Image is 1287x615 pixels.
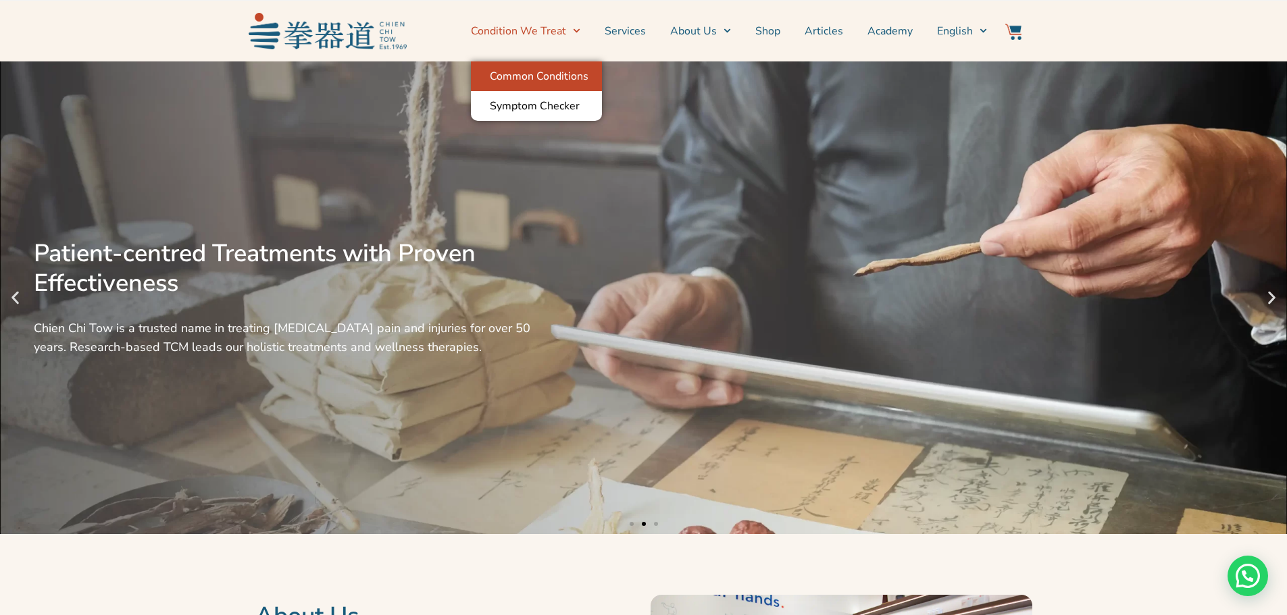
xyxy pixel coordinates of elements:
a: Articles [805,14,843,48]
a: Services [605,14,646,48]
a: Condition We Treat [471,14,580,48]
span: Go to slide 2 [642,522,646,526]
span: Go to slide 3 [654,522,658,526]
a: Symptom Checker [471,91,602,121]
a: English [937,14,987,48]
img: Website Icon-03 [1005,24,1021,40]
div: Patient-centred Treatments with Proven Effectiveness [34,239,534,298]
div: Previous slide [7,290,24,306]
nav: Menu [413,14,988,48]
a: Shop [755,14,780,48]
a: Common Conditions [471,61,602,91]
ul: Condition We Treat [471,61,602,121]
a: Academy [867,14,913,48]
a: About Us [670,14,731,48]
span: Go to slide 1 [630,522,634,526]
span: English [937,23,973,39]
div: Next slide [1263,290,1280,306]
div: Chien Chi Tow is a trusted name in treating [MEDICAL_DATA] pain and injuries for over 50 years. R... [34,319,534,356]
